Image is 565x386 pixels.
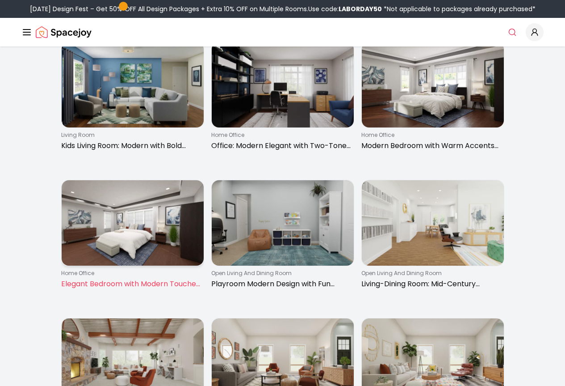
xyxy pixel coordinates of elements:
[212,180,354,266] img: Playroom Modern Design with Fun Storage
[211,180,354,293] a: Playroom Modern Design with Fun Storageopen living and dining roomPlayroom Modern Design with Fun...
[211,140,351,151] p: Office: Modern Elegant with Two-Tone Desk
[61,140,201,151] p: Kids Living Room: Modern with Bold Colors
[61,180,204,293] a: Elegant Bedroom with Modern Touches & Rich Colorshome officeElegant Bedroom with Modern Touches &...
[361,131,501,139] p: home office
[361,42,504,155] a: Modern Bedroom with Warm Accents and Wall Arthome officeModern Bedroom with Warm Accents and Wall...
[61,279,201,289] p: Elegant Bedroom with Modern Touches & Rich Colors
[362,180,504,266] img: Living-Dining Room: Mid-Century Modern with Sleek Shelves
[62,42,204,127] img: Kids Living Room: Modern with Bold Colors
[211,42,354,155] a: Office: Modern Elegant with Two-Tone Deskhome officeOffice: Modern Elegant with Two-Tone Desk
[61,131,201,139] p: living room
[308,4,382,13] span: Use code:
[62,180,204,266] img: Elegant Bedroom with Modern Touches & Rich Colors
[36,23,92,41] img: Spacejoy Logo
[61,270,201,277] p: home office
[361,180,504,293] a: Living-Dining Room: Mid-Century Modern with Sleek Shelvesopen living and dining roomLiving-Dining...
[211,270,351,277] p: open living and dining room
[361,270,501,277] p: open living and dining room
[382,4,536,13] span: *Not applicable to packages already purchased*
[36,23,92,41] a: Spacejoy
[212,42,354,127] img: Office: Modern Elegant with Two-Tone Desk
[362,42,504,127] img: Modern Bedroom with Warm Accents and Wall Art
[30,4,536,13] div: [DATE] Design Fest – Get 50% OFF All Design Packages + Extra 10% OFF on Multiple Rooms.
[339,4,382,13] b: LABORDAY50
[211,279,351,289] p: Playroom Modern Design with Fun Storage
[361,140,501,151] p: Modern Bedroom with Warm Accents and Wall Art
[21,18,544,47] nav: Global
[211,131,351,139] p: home office
[361,279,501,289] p: Living-Dining Room: Mid-Century Modern with [PERSON_NAME]
[61,42,204,155] a: Kids Living Room: Modern with Bold Colorsliving roomKids Living Room: Modern with Bold Colors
